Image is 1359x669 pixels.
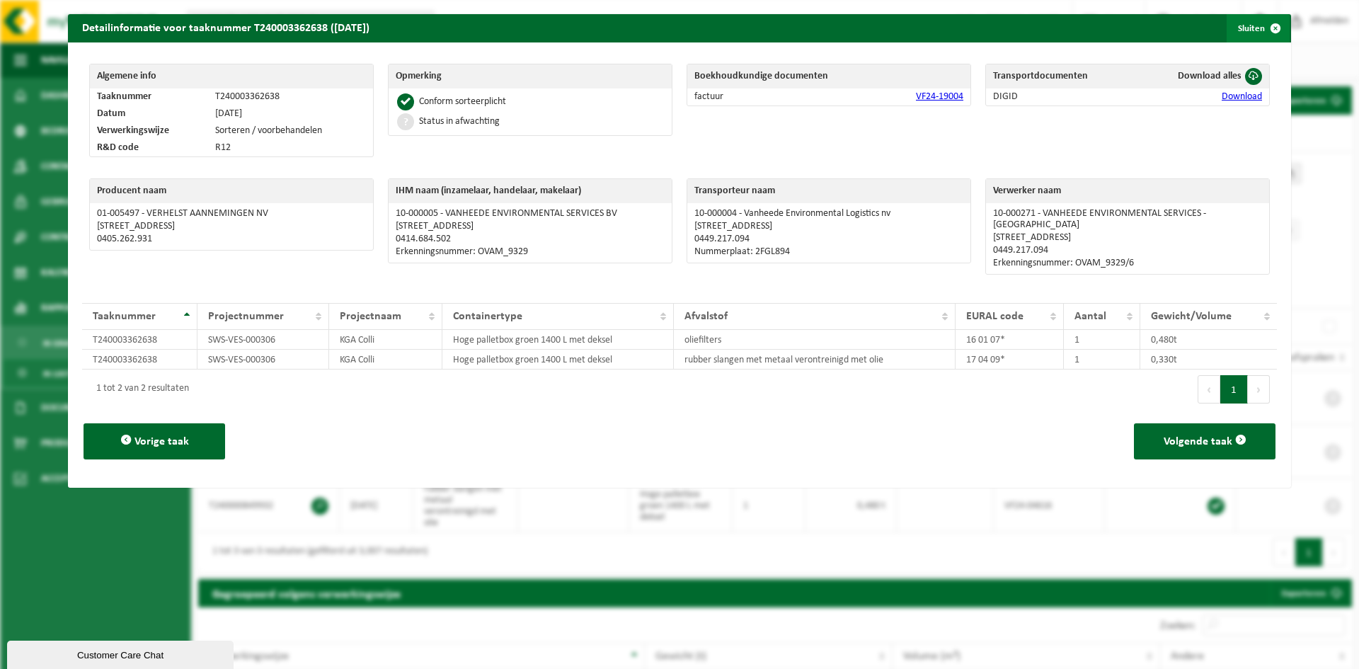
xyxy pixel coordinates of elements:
[993,208,1262,231] p: 10-000271 - VANHEEDE ENVIRONMENTAL SERVICES - [GEOGRAPHIC_DATA]
[396,234,665,245] p: 0414.684.502
[90,88,208,105] td: Taaknummer
[82,330,197,350] td: T240003362638
[1248,375,1270,404] button: Next
[1151,311,1232,322] span: Gewicht/Volume
[993,232,1262,244] p: [STREET_ADDRESS]
[208,139,373,156] td: R12
[674,350,956,370] td: rubber slangen met metaal verontreinigd met olie
[97,234,366,245] p: 0405.262.931
[389,179,672,203] th: IHM naam (inzamelaar, handelaar, makelaar)
[419,97,506,107] div: Conform sorteerplicht
[340,311,401,322] span: Projectnaam
[68,14,384,41] h2: Detailinformatie voor taaknummer T240003362638 ([DATE])
[89,377,189,402] div: 1 tot 2 van 2 resultaten
[90,64,373,88] th: Algemene info
[1164,436,1232,447] span: Volgende taak
[1178,71,1242,81] span: Download alles
[694,246,963,258] p: Nummerplaat: 2FGL894
[134,436,189,447] span: Vorige taak
[396,221,665,232] p: [STREET_ADDRESS]
[694,208,963,219] p: 10-000004 - Vanheede Environmental Logistics nv
[208,88,373,105] td: T240003362638
[90,105,208,122] td: Datum
[956,350,1064,370] td: 17 04 09*
[208,311,284,322] span: Projectnummer
[442,350,674,370] td: Hoge palletbox groen 1400 L met deksel
[1074,311,1106,322] span: Aantal
[442,330,674,350] td: Hoge palletbox groen 1400 L met deksel
[956,330,1064,350] td: 16 01 07*
[197,330,329,350] td: SWS-VES-000306
[1227,14,1290,42] button: Sluiten
[419,117,500,127] div: Status in afwachting
[329,350,443,370] td: KGA Colli
[674,330,956,350] td: oliefilters
[687,64,970,88] th: Boekhoudkundige documenten
[1064,330,1140,350] td: 1
[1140,350,1277,370] td: 0,330t
[97,208,366,219] p: 01-005497 - VERHELST AANNEMINGEN NV
[986,88,1135,105] td: DIGID
[453,311,522,322] span: Containertype
[396,246,665,258] p: Erkenningsnummer: OVAM_9329
[684,311,728,322] span: Afvalstof
[197,350,329,370] td: SWS-VES-000306
[93,311,156,322] span: Taaknummer
[396,208,665,219] p: 10-000005 - VANHEEDE ENVIRONMENTAL SERVICES BV
[986,64,1135,88] th: Transportdocumenten
[90,122,208,139] td: Verwerkingswijze
[986,179,1269,203] th: Verwerker naam
[97,221,366,232] p: [STREET_ADDRESS]
[1198,375,1220,404] button: Previous
[694,234,963,245] p: 0449.217.094
[90,179,373,203] th: Producent naam
[1064,350,1140,370] td: 1
[208,122,373,139] td: Sorteren / voorbehandelen
[90,139,208,156] td: R&D code
[687,179,970,203] th: Transporteur naam
[389,64,672,88] th: Opmerking
[687,88,804,105] td: factuur
[993,245,1262,256] p: 0449.217.094
[1134,423,1275,459] button: Volgende taak
[993,258,1262,269] p: Erkenningsnummer: OVAM_9329/6
[208,105,373,122] td: [DATE]
[694,221,963,232] p: [STREET_ADDRESS]
[1222,91,1262,102] a: Download
[1140,330,1277,350] td: 0,480t
[82,350,197,370] td: T240003362638
[84,423,225,459] button: Vorige taak
[966,311,1023,322] span: EURAL code
[1220,375,1248,404] button: 1
[7,638,236,669] iframe: chat widget
[916,91,963,102] a: VF24-19004
[329,330,443,350] td: KGA Colli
